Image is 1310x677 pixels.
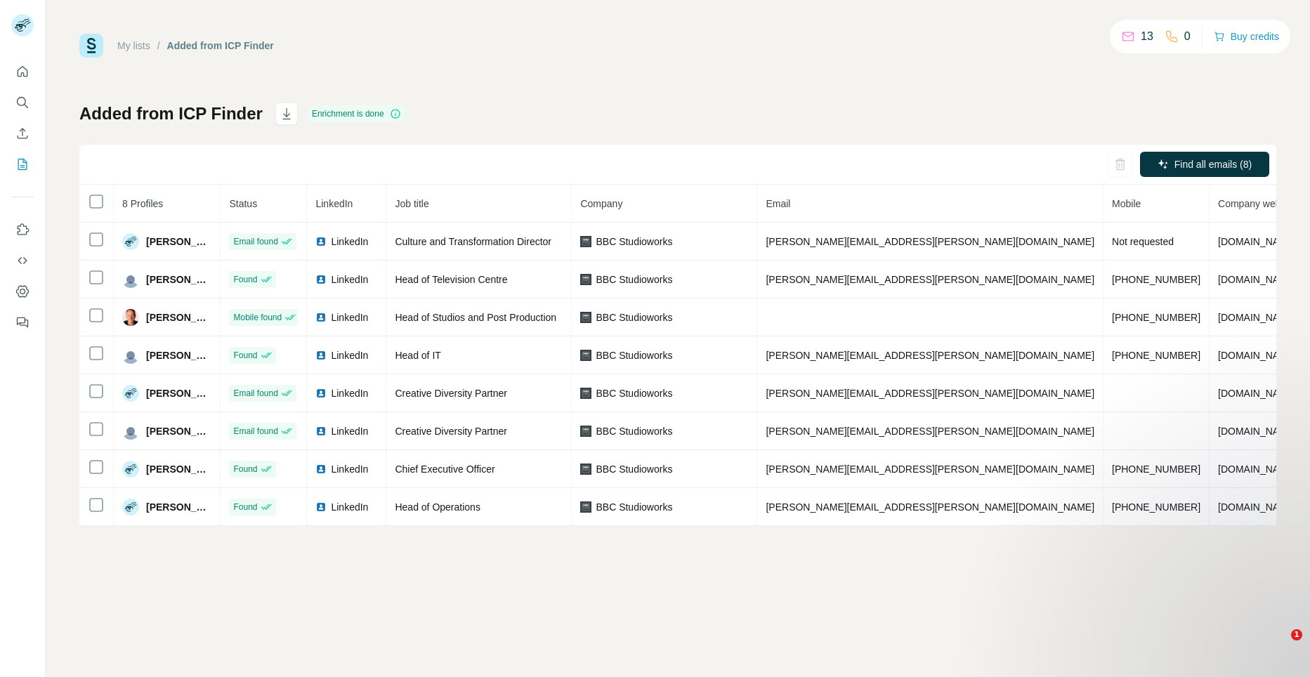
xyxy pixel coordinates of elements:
[146,310,211,324] span: [PERSON_NAME]
[331,310,368,324] span: LinkedIn
[157,39,160,53] li: /
[167,39,274,53] div: Added from ICP Finder
[766,198,790,209] span: Email
[1174,157,1252,171] span: Find all emails (8)
[146,500,211,514] span: [PERSON_NAME]
[11,248,34,273] button: Use Surfe API
[580,312,591,323] img: company-logo
[580,236,591,247] img: company-logo
[1112,464,1200,475] span: [PHONE_NUMBER]
[315,274,327,285] img: LinkedIn logo
[315,350,327,361] img: LinkedIn logo
[11,217,34,242] button: Use Surfe on LinkedIn
[580,198,622,209] span: Company
[766,274,1094,285] span: [PERSON_NAME][EMAIL_ADDRESS][PERSON_NAME][DOMAIN_NAME]
[122,499,139,515] img: Avatar
[315,501,327,513] img: LinkedIn logo
[233,387,277,400] span: Email found
[580,350,591,361] img: company-logo
[395,501,480,513] span: Head of Operations
[146,386,211,400] span: [PERSON_NAME]
[395,312,556,323] span: Head of Studios and Post Production
[331,424,368,438] span: LinkedIn
[596,272,672,287] span: BBC Studioworks
[11,59,34,84] button: Quick start
[11,121,34,146] button: Enrich CSV
[122,461,139,478] img: Avatar
[580,426,591,437] img: company-logo
[229,198,257,209] span: Status
[331,235,368,249] span: LinkedIn
[122,385,139,402] img: Avatar
[146,462,211,476] span: [PERSON_NAME]
[11,310,34,335] button: Feedback
[395,274,507,285] span: Head of Television Centre
[766,426,1094,437] span: [PERSON_NAME][EMAIL_ADDRESS][PERSON_NAME][DOMAIN_NAME]
[1291,629,1302,640] span: 1
[233,425,277,438] span: Email found
[596,348,672,362] span: BBC Studioworks
[122,271,139,288] img: Avatar
[1262,629,1296,663] iframe: Intercom live chat
[117,40,150,51] a: My lists
[79,34,103,58] img: Surfe Logo
[580,388,591,399] img: company-logo
[146,424,211,438] span: [PERSON_NAME]
[146,272,211,287] span: [PERSON_NAME]
[395,198,428,209] span: Job title
[233,311,282,324] span: Mobile found
[79,103,263,125] h1: Added from ICP Finder
[1141,28,1153,45] p: 13
[315,388,327,399] img: LinkedIn logo
[233,273,257,286] span: Found
[596,462,672,476] span: BBC Studioworks
[766,236,1094,247] span: [PERSON_NAME][EMAIL_ADDRESS][PERSON_NAME][DOMAIN_NAME]
[766,464,1094,475] span: [PERSON_NAME][EMAIL_ADDRESS][PERSON_NAME][DOMAIN_NAME]
[596,235,672,249] span: BBC Studioworks
[11,90,34,115] button: Search
[233,349,257,362] span: Found
[1218,236,1297,247] span: [DOMAIN_NAME]
[1218,198,1296,209] span: Company website
[11,279,34,304] button: Dashboard
[1218,388,1297,399] span: [DOMAIN_NAME]
[580,464,591,475] img: company-logo
[331,462,368,476] span: LinkedIn
[233,463,257,475] span: Found
[146,348,211,362] span: [PERSON_NAME]
[1218,274,1297,285] span: [DOMAIN_NAME]
[315,198,353,209] span: LinkedIn
[395,350,440,361] span: Head of IT
[1214,27,1279,46] button: Buy credits
[331,348,368,362] span: LinkedIn
[331,500,368,514] span: LinkedIn
[315,426,327,437] img: LinkedIn logo
[395,236,551,247] span: Culture and Transformation Director
[1218,350,1297,361] span: [DOMAIN_NAME]
[331,386,368,400] span: LinkedIn
[766,350,1094,361] span: [PERSON_NAME][EMAIL_ADDRESS][PERSON_NAME][DOMAIN_NAME]
[395,464,494,475] span: Chief Executive Officer
[1112,274,1200,285] span: [PHONE_NUMBER]
[596,386,672,400] span: BBC Studioworks
[308,105,405,122] div: Enrichment is done
[146,235,211,249] span: [PERSON_NAME]
[1218,426,1297,437] span: [DOMAIN_NAME]
[1218,464,1297,475] span: [DOMAIN_NAME]
[122,309,139,326] img: Avatar
[1140,152,1269,177] button: Find all emails (8)
[395,388,507,399] span: Creative Diversity Partner
[766,501,1094,513] span: [PERSON_NAME][EMAIL_ADDRESS][PERSON_NAME][DOMAIN_NAME]
[1184,28,1191,45] p: 0
[1112,236,1174,247] span: Not requested
[766,388,1094,399] span: [PERSON_NAME][EMAIL_ADDRESS][PERSON_NAME][DOMAIN_NAME]
[596,310,672,324] span: BBC Studioworks
[122,347,139,364] img: Avatar
[1112,312,1200,323] span: [PHONE_NUMBER]
[580,501,591,513] img: company-logo
[596,424,672,438] span: BBC Studioworks
[315,464,327,475] img: LinkedIn logo
[122,198,163,209] span: 8 Profiles
[596,500,672,514] span: BBC Studioworks
[315,236,327,247] img: LinkedIn logo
